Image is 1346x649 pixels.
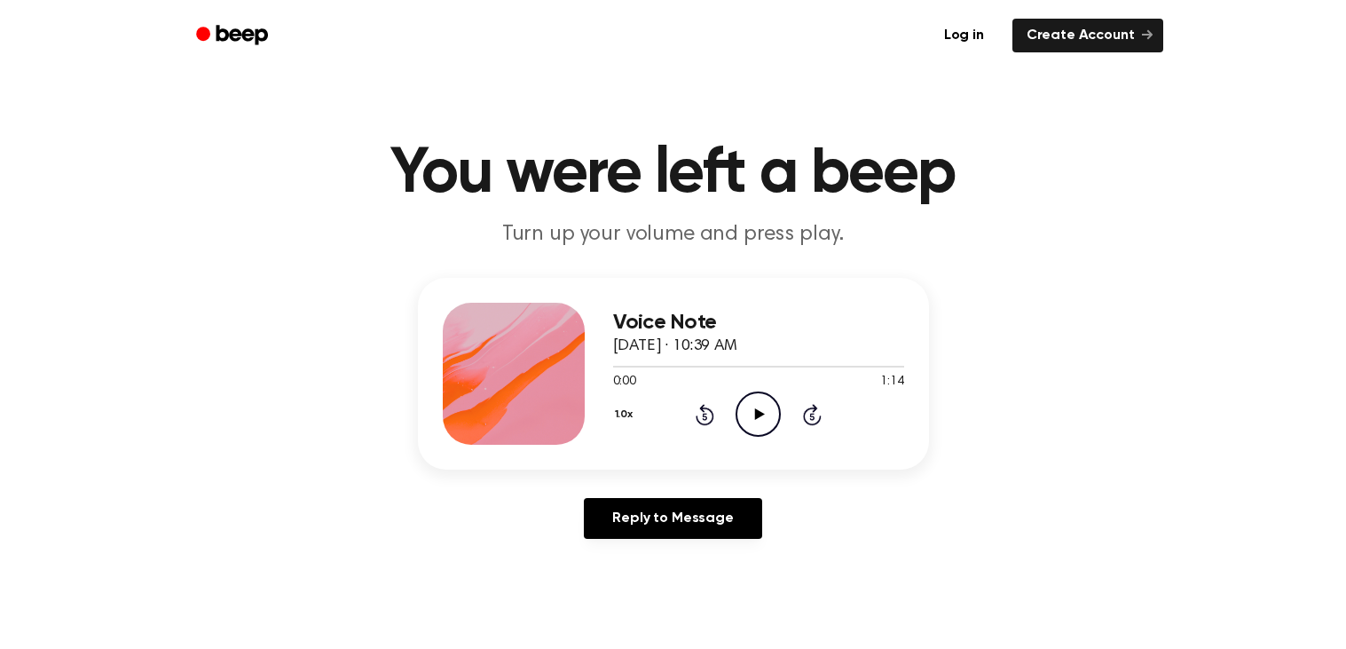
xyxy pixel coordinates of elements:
span: [DATE] · 10:39 AM [613,338,737,354]
h3: Voice Note [613,311,904,335]
h1: You were left a beep [219,142,1128,206]
span: 1:14 [880,373,903,392]
span: 0:00 [613,373,636,392]
a: Log in [926,15,1002,56]
p: Turn up your volume and press play. [333,220,1014,249]
a: Reply to Message [584,498,761,539]
a: Beep [184,19,284,53]
button: 1.0x [613,400,640,430]
a: Create Account [1012,19,1163,52]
